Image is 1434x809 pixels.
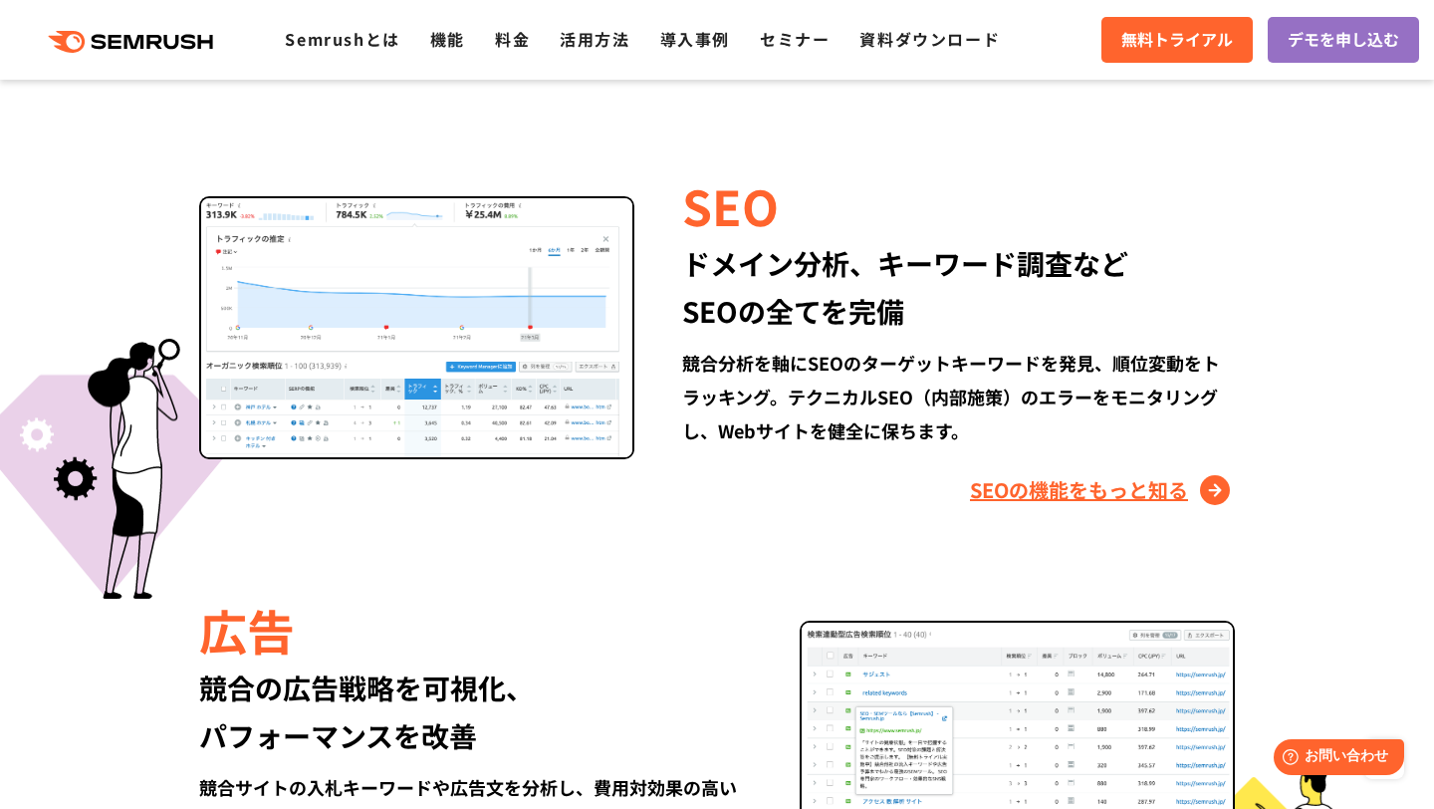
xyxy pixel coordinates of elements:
[495,27,530,51] a: 料金
[1101,17,1253,63] a: 無料トライアル
[859,27,1000,51] a: 資料ダウンロード
[682,239,1235,335] div: ドメイン分析、キーワード調査など SEOの全てを完備
[1121,27,1233,53] span: 無料トライアル
[285,27,399,51] a: Semrushとは
[560,27,629,51] a: 活用方法
[199,596,752,664] div: 広告
[682,346,1235,447] div: 競合分析を軸にSEOのターゲットキーワードを発見、順位変動をトラッキング。テクニカルSEO（内部施策）のエラーをモニタリングし、Webサイトを健全に保ちます。
[430,27,465,51] a: 機能
[1288,27,1399,53] span: デモを申し込む
[199,664,752,759] div: 競合の広告戦略を可視化、 パフォーマンスを改善
[660,27,730,51] a: 導入事例
[1268,17,1419,63] a: デモを申し込む
[970,474,1235,506] a: SEOの機能をもっと知る
[682,171,1235,239] div: SEO
[1257,731,1412,787] iframe: Help widget launcher
[760,27,830,51] a: セミナー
